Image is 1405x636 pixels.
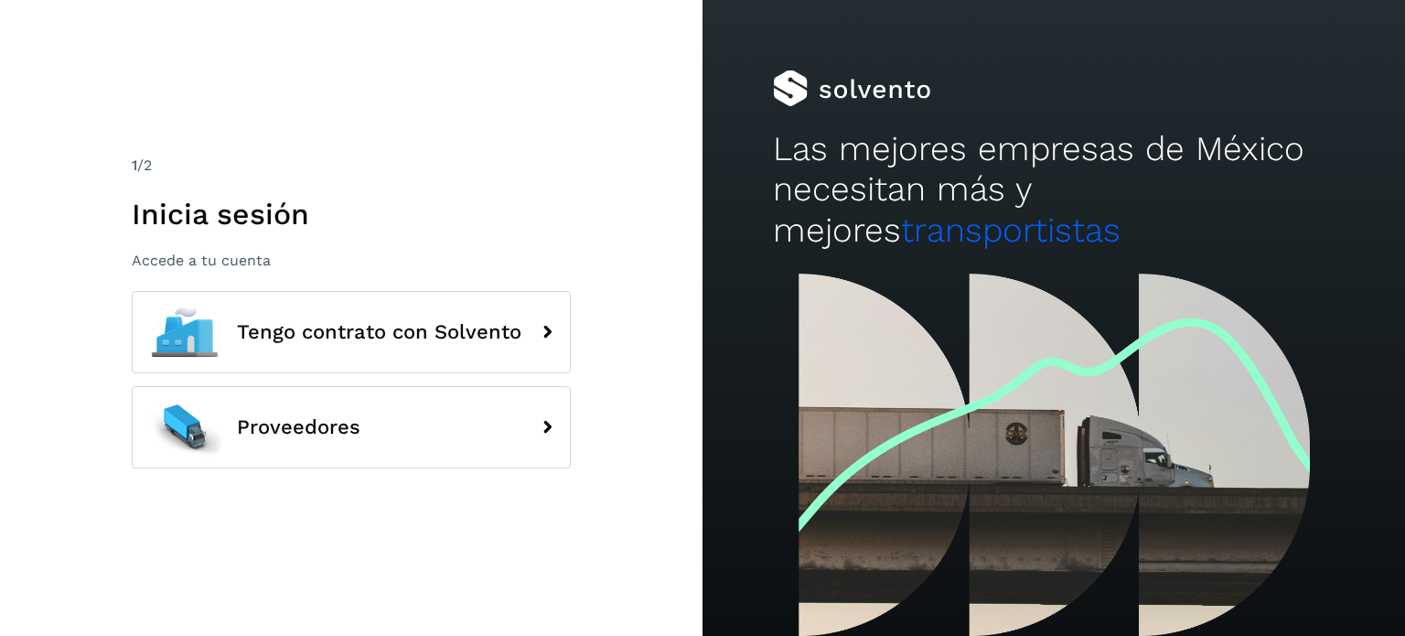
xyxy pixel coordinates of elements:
[773,129,1335,251] h2: Las mejores empresas de México necesitan más y mejores
[901,210,1121,250] span: transportistas
[132,386,571,469] button: Proveedores
[132,252,571,269] p: Accede a tu cuenta
[237,321,521,343] span: Tengo contrato con Solvento
[132,197,571,232] h1: Inicia sesión
[237,416,360,438] span: Proveedores
[132,155,571,177] div: /2
[132,156,137,174] span: 1
[132,291,571,373] button: Tengo contrato con Solvento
